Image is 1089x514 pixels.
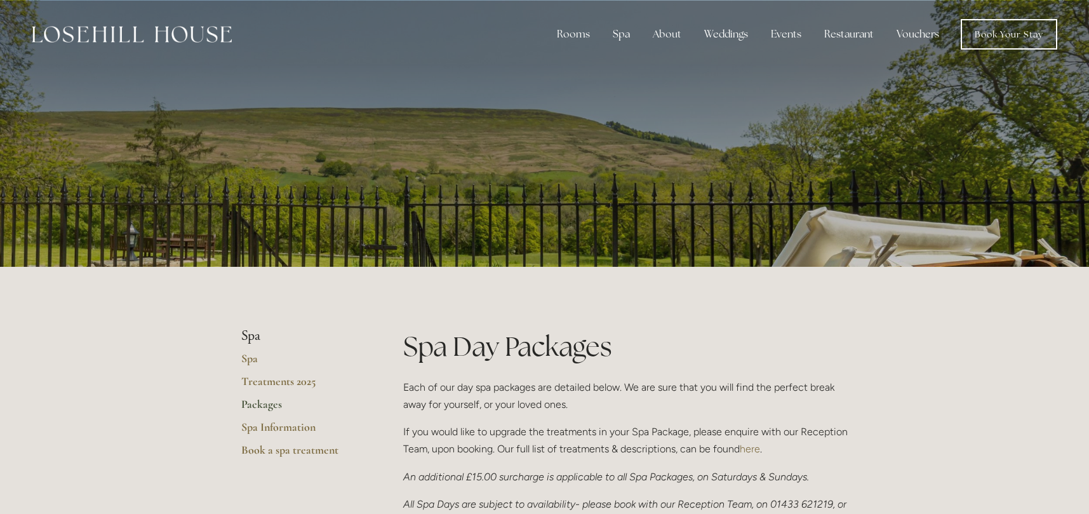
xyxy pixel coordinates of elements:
[814,22,884,47] div: Restaurant
[241,374,363,397] a: Treatments 2025
[643,22,691,47] div: About
[241,443,363,466] a: Book a spa treatment
[886,22,949,47] a: Vouchers
[241,328,363,344] li: Spa
[694,22,758,47] div: Weddings
[403,423,848,457] p: If you would like to upgrade the treatments in your Spa Package, please enquire with our Receptio...
[761,22,812,47] div: Events
[403,471,809,483] em: An additional £15.00 surcharge is applicable to all Spa Packages, on Saturdays & Sundays.
[547,22,600,47] div: Rooms
[241,397,363,420] a: Packages
[32,26,232,43] img: Losehill House
[241,420,363,443] a: Spa Information
[961,19,1057,50] a: Book Your Stay
[740,443,760,455] a: here
[403,328,848,365] h1: Spa Day Packages
[603,22,640,47] div: Spa
[241,351,363,374] a: Spa
[403,379,848,413] p: Each of our day spa packages are detailed below. We are sure that you will find the perfect break...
